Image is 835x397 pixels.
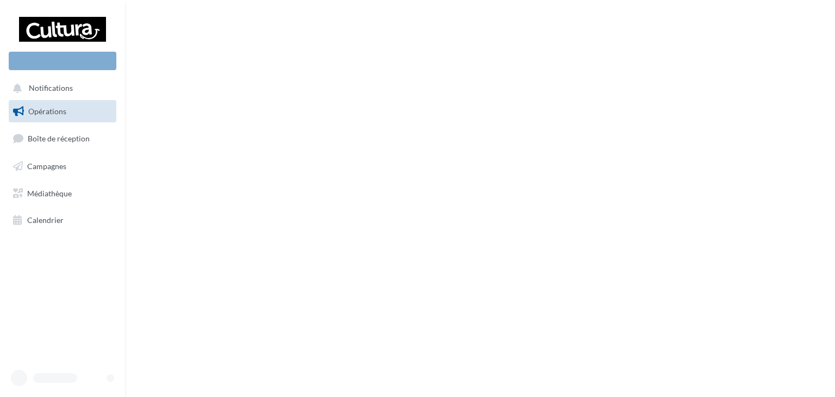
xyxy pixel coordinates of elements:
a: Opérations [7,100,119,123]
span: Boîte de réception [28,134,90,143]
a: Calendrier [7,209,119,232]
a: Médiathèque [7,182,119,205]
span: Campagnes [27,162,66,171]
a: Campagnes [7,155,119,178]
span: Opérations [28,107,66,116]
span: Calendrier [27,215,64,225]
span: Médiathèque [27,188,72,197]
div: Nouvelle campagne [9,52,116,70]
a: Boîte de réception [7,127,119,150]
span: Notifications [29,84,73,93]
